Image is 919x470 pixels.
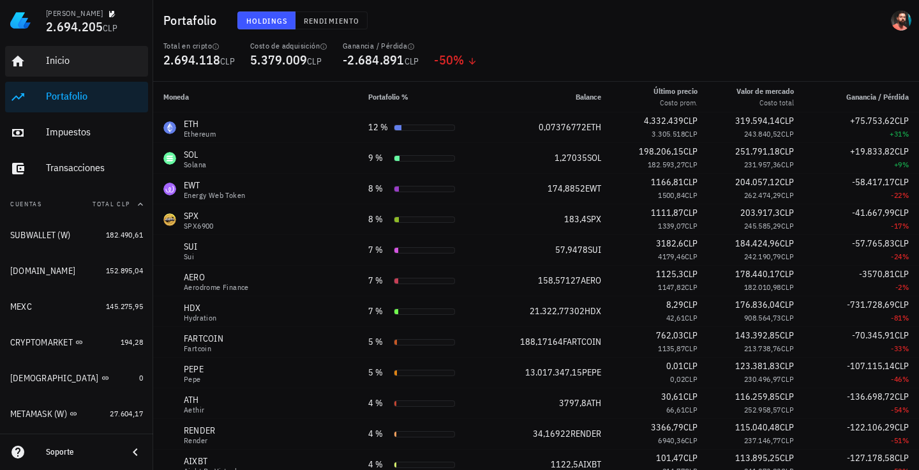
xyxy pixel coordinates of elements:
div: Aethir [184,406,204,414]
span: SUI [588,244,601,255]
div: -54 [814,404,909,416]
div: SPX-icon [163,213,176,226]
span: 4179,46 [658,252,685,261]
span: CLP [895,421,909,433]
div: Render [184,437,216,444]
span: FARTCOIN [563,336,601,347]
button: Holdings [237,11,296,29]
div: ATH-icon [163,397,176,410]
span: 243.840,52 [744,129,781,139]
div: [DOMAIN_NAME] [10,266,75,277]
span: +75.753,62 [850,115,895,126]
th: Portafolio %: Sin ordenar. Pulse para ordenar de forma ascendente. [358,82,488,112]
div: +9 [814,158,909,171]
div: ATH [184,393,204,406]
span: 0,01 [666,360,684,372]
span: CLP [781,190,794,200]
span: -107.115,14 [847,360,895,372]
span: 182.490,61 [106,230,143,239]
span: 115.040,48 [735,421,780,433]
div: ETH [184,117,216,130]
img: LedgiFi [10,10,31,31]
div: 12 % [368,121,389,134]
span: 3797,8 [559,397,587,409]
span: 203.917,3 [740,207,780,218]
span: CLP [684,391,698,402]
span: CLP [895,268,909,280]
div: METAMASK (W) [10,409,67,420]
span: CLP [780,391,794,402]
span: % [902,282,909,292]
div: FARTCOIN [184,332,223,345]
span: 0,02 [670,374,685,384]
span: ETH [587,121,601,133]
div: SPX6900 [184,222,214,230]
span: CLP [684,146,698,157]
span: -2.684.891 [343,51,405,68]
span: 252.958,57 [744,405,781,414]
div: -33 [814,342,909,355]
span: Ganancia / Pérdida [846,92,909,102]
span: 183,4 [564,213,587,225]
span: 116.259,85 [735,391,780,402]
div: Fartcoin [184,345,223,352]
span: CLP [895,115,909,126]
div: AERO [184,271,249,284]
span: % [902,252,909,261]
a: CRYPTOMARKET 194,28 [5,327,148,358]
span: % [902,221,909,231]
span: ATH [587,397,601,409]
div: avatar [891,10,911,31]
span: 1122,5 [551,459,578,470]
span: 101,47 [656,452,684,464]
div: SOL-icon [163,152,176,165]
div: 9 % [368,151,389,165]
span: 762,03 [656,330,684,341]
span: 0 [139,373,143,383]
span: Balance [576,92,601,102]
span: % [902,374,909,384]
div: -2 [814,281,909,294]
span: CLP [684,360,698,372]
span: CLP [685,313,698,322]
div: -50 [434,54,477,66]
span: 21.322,77302 [530,305,585,317]
span: 27.604,17 [110,409,143,418]
span: CLP [684,115,698,126]
div: -51 [814,434,909,447]
span: CLP [220,56,235,67]
span: 184.424,96 [735,238,780,249]
span: CLP [780,268,794,280]
span: 194,28 [121,337,143,347]
span: 182.593,27 [648,160,685,169]
span: CLP [895,207,909,218]
span: 4.332.439 [644,115,684,126]
span: CLP [103,22,117,34]
div: -24 [814,250,909,263]
span: % [902,344,909,353]
a: Transacciones [5,153,148,184]
a: Portafolio [5,82,148,112]
span: AIXBT [578,459,601,470]
span: CLP [895,176,909,188]
span: CLP [895,238,909,249]
th: Moneda [153,82,358,112]
span: 145.275,95 [106,301,143,311]
span: 57,9478 [555,244,588,255]
div: Costo de adquisición [250,41,327,51]
div: EWT [184,179,245,192]
div: 4 % [368,397,389,410]
div: Valor de mercado [736,86,794,97]
span: Rendimiento [303,16,359,26]
span: 66,61 [666,405,685,414]
span: % [902,436,909,445]
div: Costo total [736,97,794,109]
span: 174,8852 [548,183,585,194]
span: CLP [780,115,794,126]
span: CLP [685,221,698,231]
div: 4 % [368,427,389,441]
button: Rendimiento [295,11,368,29]
span: CLP [895,452,909,464]
span: 204.057,12 [735,176,780,188]
div: Sui [184,253,198,261]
